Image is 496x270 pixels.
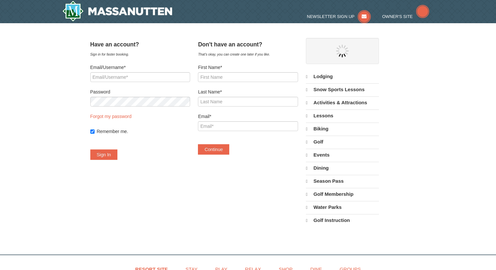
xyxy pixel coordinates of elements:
[198,64,298,71] label: First Name*
[90,41,190,48] h4: Have an account?
[306,83,379,96] a: Snow Sports Lessons
[198,89,298,95] label: Last Name*
[382,14,413,19] span: Owner's Site
[306,214,379,227] a: Golf Instruction
[97,128,190,135] label: Remember me.
[306,123,379,135] a: Biking
[336,44,349,58] img: wait gif
[306,136,379,148] a: Golf
[306,96,379,109] a: Activities & Attractions
[198,41,298,48] h4: Don't have an account?
[306,201,379,213] a: Water Parks
[90,149,118,160] button: Sign In
[198,97,298,107] input: Last Name
[90,114,132,119] a: Forgot my password
[307,14,354,19] span: Newsletter Sign Up
[306,175,379,187] a: Season Pass
[62,1,173,22] img: Massanutten Resort Logo
[306,149,379,161] a: Events
[306,188,379,200] a: Golf Membership
[306,110,379,122] a: Lessons
[382,14,429,19] a: Owner's Site
[90,72,190,82] input: Email/Username*
[198,144,229,155] button: Continue
[306,71,379,83] a: Lodging
[90,89,190,95] label: Password
[90,64,190,71] label: Email/Username*
[198,51,298,58] div: That's okay, you can create one later if you like.
[198,121,298,131] input: Email*
[198,113,298,120] label: Email*
[62,1,173,22] a: Massanutten Resort
[198,72,298,82] input: First Name
[307,14,371,19] a: Newsletter Sign Up
[306,162,379,174] a: Dining
[90,51,190,58] div: Sign in for faster booking.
